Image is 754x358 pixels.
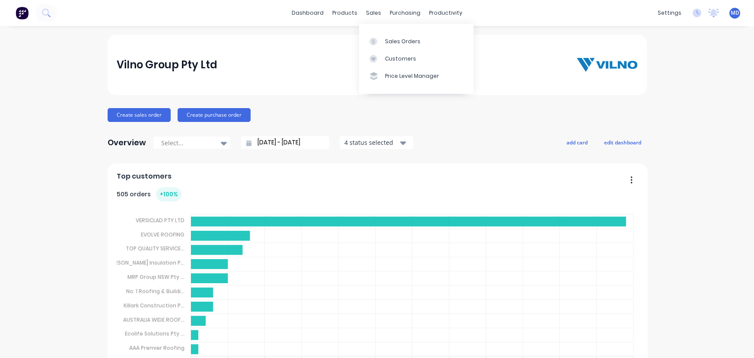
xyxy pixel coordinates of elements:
[359,50,474,67] a: Customers
[117,56,217,74] div: Vilno Group Pty Ltd
[125,330,185,337] tspan: Ecolife Solutions Pty ...
[385,6,425,19] div: purchasing
[340,136,413,149] button: 4 status selected
[359,67,474,85] a: Price Level Manager
[178,108,251,122] button: Create purchase order
[117,187,181,201] div: 505 orders
[344,138,399,147] div: 4 status selected
[123,316,185,323] tspan: AUSTRALIA WIDE ROOF...
[141,231,185,238] tspan: EVOLVE ROOFING
[385,55,416,63] div: Customers
[328,6,362,19] div: products
[117,171,172,182] span: Top customers
[385,38,420,45] div: Sales Orders
[731,9,739,17] span: MD
[425,6,467,19] div: productivity
[108,108,171,122] button: Create sales order
[577,58,637,72] img: Vilno Group Pty Ltd
[127,273,185,281] tspan: MRP Group NSW Pty ...
[136,217,185,224] tspan: VERSICLAD PTY LTD
[385,72,439,80] div: Price Level Manager
[108,134,146,151] div: Overview
[362,6,385,19] div: sales
[156,187,181,201] div: + 100 %
[359,32,474,50] a: Sales Orders
[16,6,29,19] img: Factory
[598,137,647,148] button: edit dashboard
[561,137,593,148] button: add card
[107,259,185,266] tspan: [PERSON_NAME] Insulation P...
[129,344,185,352] tspan: AAA Premier Roofing
[126,245,185,252] tspan: TOP QUALITY SERVICE...
[126,288,185,295] tspan: No: 1 Roofing & Buildi...
[653,6,686,19] div: settings
[287,6,328,19] a: dashboard
[124,302,185,309] tspan: Killark Construction P...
